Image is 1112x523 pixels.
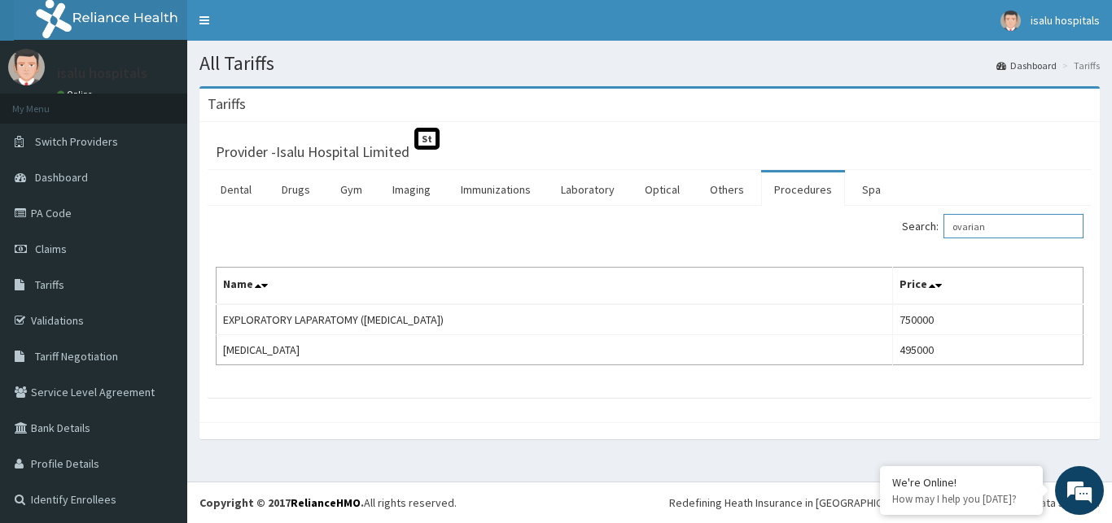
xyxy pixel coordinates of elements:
[1058,59,1100,72] li: Tariffs
[187,482,1112,523] footer: All rights reserved.
[269,172,323,207] a: Drugs
[849,172,894,207] a: Spa
[893,304,1084,335] td: 750000
[291,495,361,510] a: RelianceHMO
[217,335,893,365] td: [MEDICAL_DATA]
[902,214,1084,238] label: Search:
[996,59,1057,72] a: Dashboard
[199,495,364,510] strong: Copyright © 2017 .
[30,81,66,122] img: d_794563401_company_1708531726252_794563401
[892,492,1031,506] p: How may I help you today?
[199,53,1100,74] h1: All Tariffs
[893,335,1084,365] td: 495000
[8,49,45,85] img: User Image
[669,495,1100,511] div: Redefining Heath Insurance in [GEOGRAPHIC_DATA] using Telemedicine and Data Science!
[379,172,444,207] a: Imaging
[35,277,64,292] span: Tariffs
[208,97,246,111] h3: Tariffs
[35,170,88,185] span: Dashboard
[414,128,440,150] span: St
[761,172,845,207] a: Procedures
[697,172,757,207] a: Others
[892,475,1031,490] div: We're Online!
[94,158,225,322] span: We're online!
[327,172,375,207] a: Gym
[448,172,544,207] a: Immunizations
[35,134,118,149] span: Switch Providers
[57,66,147,81] p: isalu hospitals
[632,172,693,207] a: Optical
[35,349,118,364] span: Tariff Negotiation
[217,268,893,305] th: Name
[216,145,409,159] h3: Provider - Isalu Hospital Limited
[8,350,310,407] textarea: Type your message and hit 'Enter'
[1031,13,1100,28] span: isalu hospitals
[1000,11,1021,31] img: User Image
[217,304,893,335] td: EXPLORATORY LAPARATOMY ([MEDICAL_DATA])
[208,172,265,207] a: Dental
[85,91,274,112] div: Chat with us now
[943,214,1084,238] input: Search:
[548,172,628,207] a: Laboratory
[893,268,1084,305] th: Price
[35,242,67,256] span: Claims
[57,89,96,100] a: Online
[267,8,306,47] div: Minimize live chat window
